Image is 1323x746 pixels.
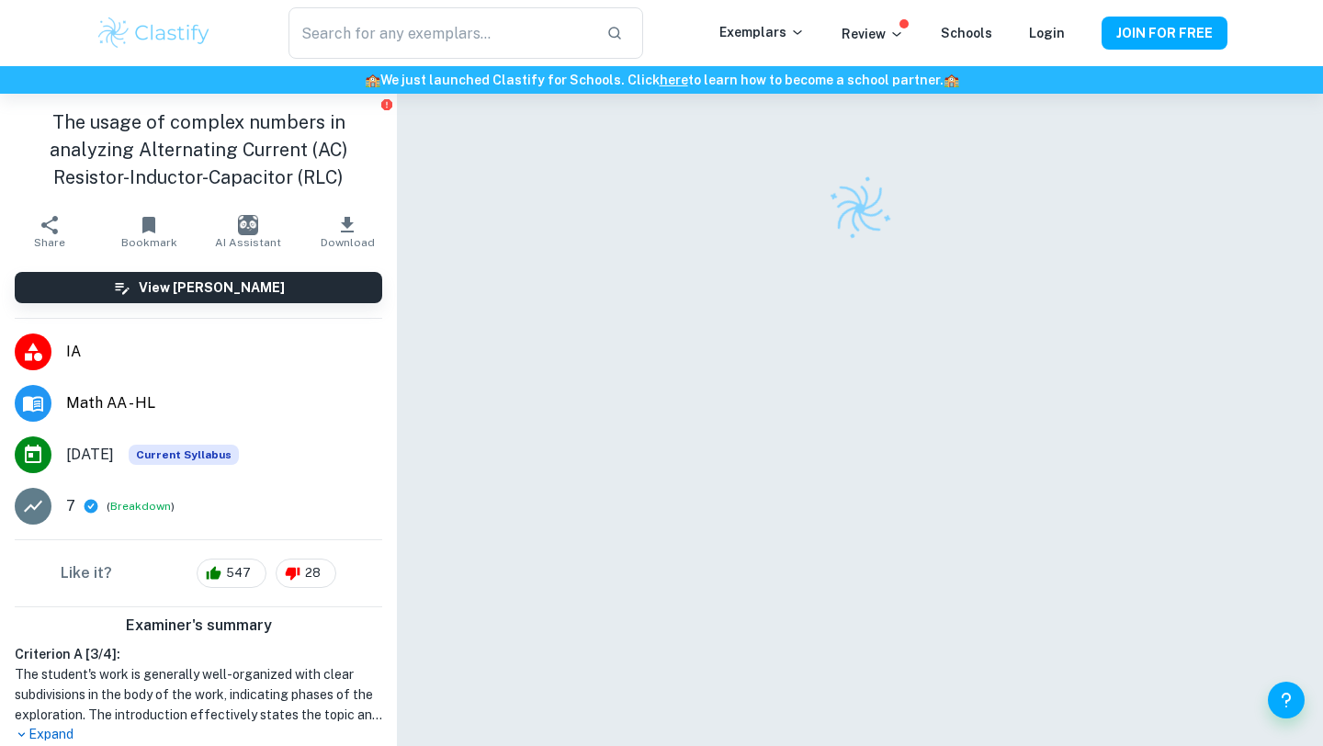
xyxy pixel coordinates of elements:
button: View [PERSON_NAME] [15,272,382,303]
p: Exemplars [719,22,805,42]
img: AI Assistant [238,215,258,235]
span: Download [321,236,375,249]
span: IA [66,341,382,363]
a: here [660,73,688,87]
div: 547 [197,559,266,588]
button: JOIN FOR FREE [1102,17,1227,50]
p: 7 [66,495,75,517]
h1: The student's work is generally well-organized with clear subdivisions in the body of the work, i... [15,664,382,725]
button: Bookmark [99,206,198,257]
span: Bookmark [121,236,177,249]
img: Clastify logo [817,165,903,252]
div: This exemplar is based on the current syllabus. Feel free to refer to it for inspiration/ideas wh... [129,445,239,465]
button: Download [298,206,397,257]
span: 28 [295,564,331,582]
h1: The usage of complex numbers in analyzing Alternating Current (AC) Resistor-Inductor-Capacitor (RLC) [15,108,382,191]
h6: Criterion A [ 3 / 4 ]: [15,644,382,664]
input: Search for any exemplars... [288,7,592,59]
button: AI Assistant [198,206,298,257]
button: Report issue [379,97,393,111]
span: Math AA - HL [66,392,382,414]
span: 547 [216,564,261,582]
div: 28 [276,559,336,588]
p: Expand [15,725,382,744]
a: Schools [941,26,992,40]
p: Review [842,24,904,44]
img: Clastify logo [96,15,212,51]
span: Share [34,236,65,249]
button: Breakdown [110,498,171,514]
span: Current Syllabus [129,445,239,465]
h6: Examiner's summary [7,615,390,637]
span: [DATE] [66,444,114,466]
h6: We just launched Clastify for Schools. Click to learn how to become a school partner. [4,70,1319,90]
span: AI Assistant [215,236,281,249]
a: Login [1029,26,1065,40]
span: 🏫 [944,73,959,87]
span: ( ) [107,498,175,515]
h6: View [PERSON_NAME] [139,277,285,298]
h6: Like it? [61,562,112,584]
span: 🏫 [365,73,380,87]
button: Help and Feedback [1268,682,1305,718]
